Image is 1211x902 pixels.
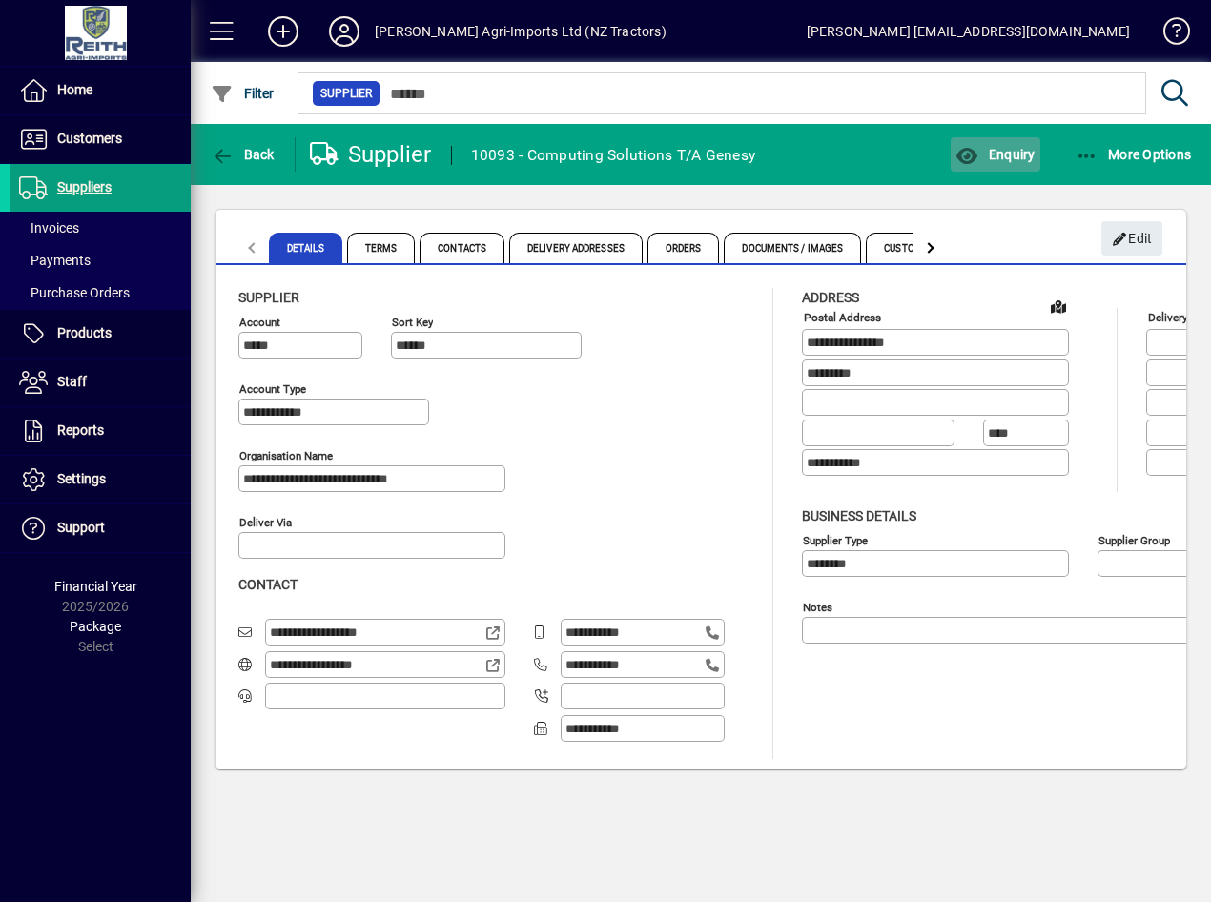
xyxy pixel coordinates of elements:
[647,233,720,263] span: Orders
[10,504,191,552] a: Support
[211,147,275,162] span: Back
[19,285,130,300] span: Purchase Orders
[802,290,859,305] span: Address
[19,253,91,268] span: Payments
[57,82,92,97] span: Home
[238,577,298,592] span: Contact
[10,244,191,277] a: Payments
[239,316,280,329] mat-label: Account
[1149,4,1187,66] a: Knowledge Base
[57,520,105,535] span: Support
[57,374,87,389] span: Staff
[191,137,296,172] app-page-header-button: Back
[239,449,333,462] mat-label: Organisation name
[10,212,191,244] a: Invoices
[955,147,1035,162] span: Enquiry
[1101,221,1162,256] button: Edit
[239,382,306,396] mat-label: Account Type
[70,619,121,634] span: Package
[866,233,973,263] span: Custom Fields
[1071,137,1197,172] button: More Options
[320,84,372,103] span: Supplier
[375,16,667,47] div: [PERSON_NAME] Agri-Imports Ltd (NZ Tractors)
[1098,533,1170,546] mat-label: Supplier group
[420,233,504,263] span: Contacts
[54,579,137,594] span: Financial Year
[392,316,433,329] mat-label: Sort key
[57,471,106,486] span: Settings
[238,290,299,305] span: Supplier
[269,233,342,263] span: Details
[57,325,112,340] span: Products
[10,277,191,309] a: Purchase Orders
[239,516,292,529] mat-label: Deliver via
[10,115,191,163] a: Customers
[253,14,314,49] button: Add
[471,140,756,171] div: 10093 - Computing Solutions T/A Genesy
[1043,291,1074,321] a: View on map
[1076,147,1192,162] span: More Options
[1112,223,1153,255] span: Edit
[57,422,104,438] span: Reports
[10,67,191,114] a: Home
[57,131,122,146] span: Customers
[314,14,375,49] button: Profile
[10,310,191,358] a: Products
[803,600,832,613] mat-label: Notes
[310,139,432,170] div: Supplier
[57,179,112,195] span: Suppliers
[802,508,916,523] span: Business details
[206,76,279,111] button: Filter
[951,137,1039,172] button: Enquiry
[807,16,1130,47] div: [PERSON_NAME] [EMAIL_ADDRESS][DOMAIN_NAME]
[10,359,191,406] a: Staff
[19,220,79,236] span: Invoices
[509,233,643,263] span: Delivery Addresses
[10,407,191,455] a: Reports
[724,233,861,263] span: Documents / Images
[211,86,275,101] span: Filter
[347,233,416,263] span: Terms
[206,137,279,172] button: Back
[803,533,868,546] mat-label: Supplier type
[10,456,191,503] a: Settings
